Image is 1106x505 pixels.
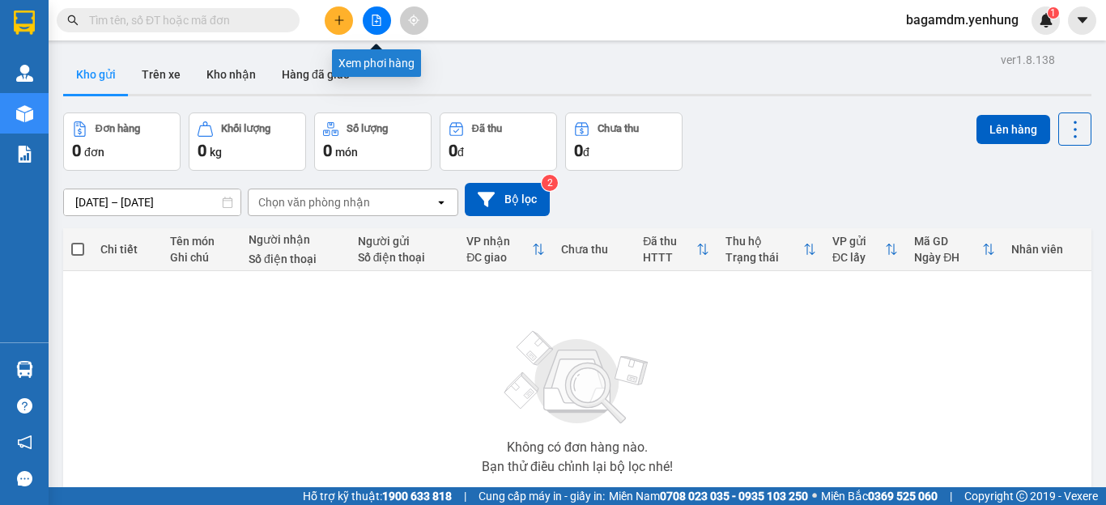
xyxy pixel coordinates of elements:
[906,228,1003,271] th: Toggle SortBy
[258,194,370,210] div: Chọn văn phòng nhận
[435,196,448,209] svg: open
[249,233,342,246] div: Người nhận
[17,398,32,414] span: question-circle
[17,471,32,486] span: message
[574,141,583,160] span: 0
[482,460,673,473] div: Bạn thử điều chỉnh lại bộ lọc nhé!
[100,243,154,256] div: Chi tiết
[189,112,306,171] button: Khối lượng0kg
[269,55,363,94] button: Hàng đã giao
[335,146,358,159] span: món
[249,252,342,265] div: Số điện thoại
[868,490,938,503] strong: 0369 525 060
[16,65,33,82] img: warehouse-icon
[914,235,982,248] div: Mã GD
[660,490,808,503] strong: 0708 023 035 - 0935 103 250
[561,243,627,256] div: Chưa thu
[565,112,683,171] button: Chưa thu0đ
[1075,13,1090,28] span: caret-down
[466,235,532,248] div: VP nhận
[67,15,79,26] span: search
[1016,490,1027,502] span: copyright
[598,123,639,134] div: Chưa thu
[221,123,270,134] div: Khối lượng
[332,49,421,77] div: Xem phơi hàng
[458,228,553,271] th: Toggle SortBy
[609,487,808,505] span: Miền Nam
[832,235,885,248] div: VP gửi
[382,490,452,503] strong: 1900 633 818
[1001,51,1055,69] div: ver 1.8.138
[170,235,232,248] div: Tên món
[1068,6,1096,35] button: caret-down
[170,251,232,264] div: Ghi chú
[821,487,938,505] span: Miền Bắc
[1050,7,1056,19] span: 1
[408,15,419,26] span: aim
[824,228,906,271] th: Toggle SortBy
[17,435,32,450] span: notification
[63,55,129,94] button: Kho gửi
[812,493,817,499] span: ⚪️
[914,251,982,264] div: Ngày ĐH
[832,251,885,264] div: ĐC lấy
[449,141,457,160] span: 0
[371,15,382,26] span: file-add
[129,55,194,94] button: Trên xe
[325,6,353,35] button: plus
[643,251,696,264] div: HTTT
[542,175,558,191] sup: 2
[84,146,104,159] span: đơn
[358,235,451,248] div: Người gửi
[303,487,452,505] span: Hỗ trợ kỹ thuật:
[16,361,33,378] img: warehouse-icon
[472,123,502,134] div: Đã thu
[717,228,824,271] th: Toggle SortBy
[893,10,1032,30] span: bagamdm.yenhung
[465,183,550,216] button: Bộ lọc
[210,146,222,159] span: kg
[63,112,181,171] button: Đơn hàng0đơn
[347,123,388,134] div: Số lượng
[1048,7,1059,19] sup: 1
[479,487,605,505] span: Cung cấp máy in - giấy in:
[64,189,240,215] input: Select a date range.
[72,141,81,160] span: 0
[976,115,1050,144] button: Lên hàng
[725,235,803,248] div: Thu hộ
[363,6,391,35] button: file-add
[466,251,532,264] div: ĐC giao
[440,112,557,171] button: Đã thu0đ
[314,112,432,171] button: Số lượng0món
[635,228,717,271] th: Toggle SortBy
[334,15,345,26] span: plus
[950,487,952,505] span: |
[1039,13,1053,28] img: icon-new-feature
[507,441,648,454] div: Không có đơn hàng nào.
[1011,243,1083,256] div: Nhân viên
[14,11,35,35] img: logo-vxr
[725,251,803,264] div: Trạng thái
[89,11,280,29] input: Tìm tên, số ĐT hoặc mã đơn
[464,487,466,505] span: |
[16,105,33,122] img: warehouse-icon
[583,146,589,159] span: đ
[457,146,464,159] span: đ
[358,251,451,264] div: Số điện thoại
[198,141,206,160] span: 0
[496,321,658,435] img: svg+xml;base64,PHN2ZyBjbGFzcz0ibGlzdC1wbHVnX19zdmciIHhtbG5zPSJodHRwOi8vd3d3LnczLm9yZy8yMDAwL3N2Zy...
[323,141,332,160] span: 0
[643,235,696,248] div: Đã thu
[16,146,33,163] img: solution-icon
[194,55,269,94] button: Kho nhận
[400,6,428,35] button: aim
[96,123,140,134] div: Đơn hàng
